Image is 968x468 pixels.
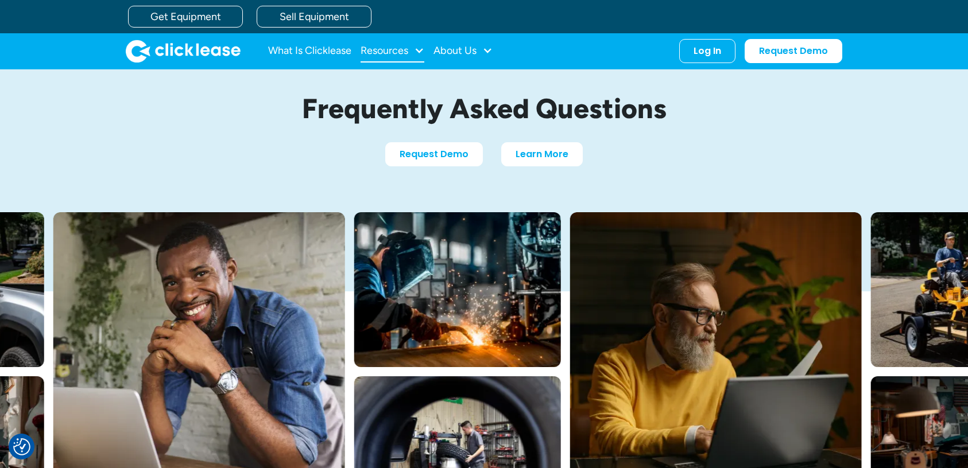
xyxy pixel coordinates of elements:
[128,6,243,28] a: Get Equipment
[501,142,583,166] a: Learn More
[745,39,842,63] a: Request Demo
[361,40,424,63] div: Resources
[694,45,721,57] div: Log In
[214,93,754,124] h1: Frequently Asked Questions
[126,40,241,63] a: home
[433,40,493,63] div: About Us
[13,438,30,455] button: Consent Preferences
[257,6,371,28] a: Sell Equipment
[385,142,483,166] a: Request Demo
[354,212,561,367] img: A welder in a large mask working on a large pipe
[268,40,351,63] a: What Is Clicklease
[126,40,241,63] img: Clicklease logo
[13,438,30,455] img: Revisit consent button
